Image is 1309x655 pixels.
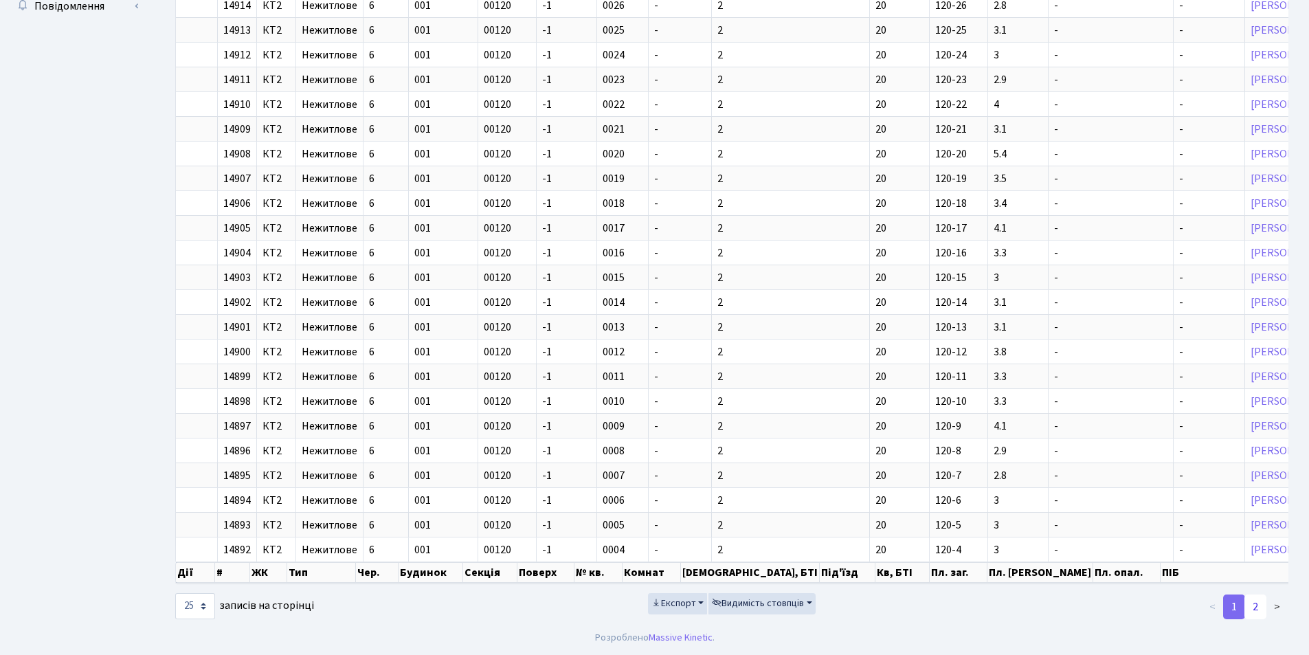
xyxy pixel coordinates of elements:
[1054,23,1058,38] span: -
[414,47,431,63] span: 001
[875,122,886,137] span: 20
[369,196,374,211] span: 6
[369,72,374,87] span: 6
[484,122,511,137] span: 00120
[542,196,552,211] span: -1
[262,25,290,36] span: КТ2
[717,221,723,236] span: 2
[223,344,251,359] span: 14900
[302,49,357,60] span: Нежитлове
[484,320,511,335] span: 00120
[302,198,357,209] span: Нежитлове
[369,245,374,260] span: 6
[302,272,357,283] span: Нежитлове
[1054,171,1058,186] span: -
[875,171,886,186] span: 20
[654,419,658,434] span: -
[302,173,357,184] span: Нежитлове
[369,23,374,38] span: 6
[994,122,1007,137] span: 3.1
[542,270,552,285] span: -1
[542,97,552,112] span: -1
[717,146,723,162] span: 2
[935,23,967,38] span: 120-25
[654,344,658,359] span: -
[875,146,886,162] span: 20
[935,270,967,285] span: 120-15
[1179,295,1183,310] span: -
[603,344,625,359] span: 0012
[414,196,431,211] span: 001
[223,171,251,186] span: 14907
[175,593,314,619] label: записів на сторінці
[603,122,625,137] span: 0021
[603,146,625,162] span: 0020
[935,171,967,186] span: 120-19
[654,72,658,87] span: -
[603,320,625,335] span: 0013
[262,223,290,234] span: КТ2
[935,320,967,335] span: 120-13
[369,443,374,458] span: 6
[369,369,374,384] span: 6
[414,97,431,112] span: 001
[1179,320,1183,335] span: -
[223,394,251,409] span: 14898
[717,295,723,310] span: 2
[717,97,723,112] span: 2
[875,344,886,359] span: 20
[603,47,625,63] span: 0024
[484,245,511,260] span: 00120
[1179,146,1183,162] span: -
[654,171,658,186] span: -
[994,171,1007,186] span: 3.5
[484,419,511,434] span: 00120
[875,97,886,112] span: 20
[369,47,374,63] span: 6
[708,593,816,614] button: Видимість стовпців
[1054,419,1058,434] span: -
[484,270,511,285] span: 00120
[1179,97,1183,112] span: -
[223,146,251,162] span: 14908
[542,320,552,335] span: -1
[717,394,723,409] span: 2
[717,270,723,285] span: 2
[369,122,374,137] span: 6
[414,344,431,359] span: 001
[654,295,658,310] span: -
[223,443,251,458] span: 14896
[935,122,967,137] span: 120-21
[717,122,723,137] span: 2
[875,320,886,335] span: 20
[603,97,625,112] span: 0022
[717,320,723,335] span: 2
[369,394,374,409] span: 6
[542,23,552,38] span: -1
[1266,595,1288,619] a: >
[994,394,1007,409] span: 3.3
[1179,23,1183,38] span: -
[1054,270,1058,285] span: -
[1054,369,1058,384] span: -
[1054,122,1058,137] span: -
[414,221,431,236] span: 001
[302,322,357,333] span: Нежитлове
[603,295,625,310] span: 0014
[1179,344,1183,359] span: -
[935,72,967,87] span: 120-23
[654,196,658,211] span: -
[262,396,290,407] span: КТ2
[1054,146,1058,162] span: -
[1054,196,1058,211] span: -
[717,419,723,434] span: 2
[302,297,357,308] span: Нежитлове
[223,295,251,310] span: 14902
[484,97,511,112] span: 00120
[1179,221,1183,236] span: -
[223,419,251,434] span: 14897
[717,23,723,38] span: 2
[223,122,251,137] span: 14909
[654,23,658,38] span: -
[369,171,374,186] span: 6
